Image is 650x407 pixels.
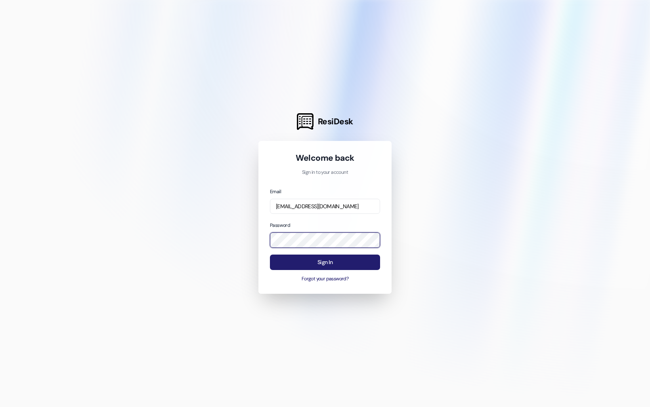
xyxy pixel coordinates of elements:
button: Forgot your password? [270,276,380,283]
label: Email [270,188,281,195]
p: Sign in to your account [270,169,380,176]
img: ResiDesk Logo [297,113,314,130]
input: name@example.com [270,199,380,214]
span: ResiDesk [318,116,353,127]
label: Password [270,222,290,228]
button: Sign In [270,255,380,270]
h1: Welcome back [270,152,380,164]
